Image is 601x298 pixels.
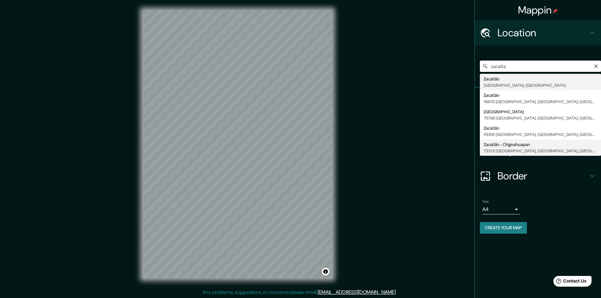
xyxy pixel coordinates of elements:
div: . [398,289,399,296]
img: pin-icon.png [553,9,558,14]
div: Zacatlán [484,92,597,98]
h4: Location [498,26,588,39]
div: Zacatlán - Chignahuapan [484,141,597,148]
div: Style [475,113,601,138]
div: Pins [475,88,601,113]
div: [GEOGRAPHIC_DATA] [484,108,597,115]
h4: Layout [498,144,588,157]
div: Location [475,20,601,45]
div: Border [475,163,601,189]
button: Create your map [480,222,527,234]
button: Clear [593,63,598,69]
div: A4 [482,204,520,214]
div: 96670 [GEOGRAPHIC_DATA], [GEOGRAPHIC_DATA], [GEOGRAPHIC_DATA] [484,98,597,105]
label: Size [482,199,489,204]
input: Pick your city or area [480,61,601,72]
iframe: Help widget launcher [545,273,594,291]
div: 93390 [GEOGRAPHIC_DATA], [GEOGRAPHIC_DATA], [GEOGRAPHIC_DATA] [484,131,597,137]
h4: Border [498,170,588,182]
a: [EMAIL_ADDRESS][DOMAIN_NAME] [318,289,396,295]
h4: Mappin [518,4,558,16]
div: 73310 [GEOGRAPHIC_DATA], [GEOGRAPHIC_DATA], [GEOGRAPHIC_DATA] [484,148,597,154]
div: . [397,289,398,296]
p: Any problems, suggestions, or concerns please email . [203,289,397,296]
div: Layout [475,138,601,163]
div: 75768 [GEOGRAPHIC_DATA], [GEOGRAPHIC_DATA], [GEOGRAPHIC_DATA] [484,115,597,121]
div: Zacatlán [484,76,597,82]
canvas: Map [143,10,333,278]
div: [GEOGRAPHIC_DATA], [GEOGRAPHIC_DATA] [484,82,597,88]
button: Toggle attribution [322,268,329,275]
div: Zacatlán [484,125,597,131]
